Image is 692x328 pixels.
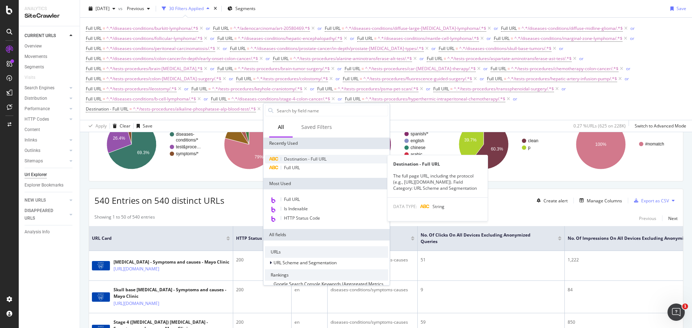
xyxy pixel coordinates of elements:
img: main image [92,261,110,270]
text: clean [528,138,538,143]
div: All fields [263,229,390,241]
div: NEW URLS [25,197,46,204]
div: CURRENT URLS [25,32,56,40]
div: Next [668,215,678,221]
div: 200 [236,287,288,293]
span: No. of Clicks On All Devices excluding anonymized queries [421,232,547,245]
span: = [290,55,292,62]
a: Outlinks [25,147,67,154]
span: Full URL [86,35,102,41]
button: Export as CSV [631,195,669,206]
span: ^.*/tests-procedures/fluorescence-guided-surgery/.*$ [363,74,472,84]
div: Movements [25,53,47,60]
span: 1 [682,304,688,309]
div: Sitemaps [25,157,43,165]
div: SiteCrawler [25,12,74,20]
text: 100% [595,142,607,147]
text: symptoms/* [176,151,199,156]
div: or [338,96,342,102]
button: Next [668,214,678,223]
button: or [483,65,488,72]
span: HTTP Status Code [236,235,274,242]
button: or [431,45,436,52]
button: or [266,55,270,62]
a: Explorer Bookmarks [25,181,75,189]
span: ^.*/diseases-conditions/skull-base-tumors/.*$ [459,44,551,54]
div: or [204,96,208,102]
span: Is Indexable [284,206,308,212]
span: Full URL [325,25,341,31]
span: Full URL [86,96,102,102]
div: or [630,25,635,31]
div: Performance [25,105,50,113]
span: Previous [124,5,144,12]
div: or [210,35,214,41]
div: 200 [236,319,288,325]
button: or [562,85,566,92]
button: or [513,95,517,102]
span: Full URL [86,55,102,62]
span: Full URL [439,45,454,51]
span: Full URL [86,25,102,31]
span: = [253,76,256,82]
button: or [338,95,342,102]
button: or [350,35,354,42]
span: ^.*/diseases-conditions/marginal-zone-lymphoma/.*$ [514,33,622,44]
span: ^.*/tests-procedures/keyhole-craniotomy/.*$ [212,84,302,94]
div: URLs [265,246,388,258]
div: times [212,5,218,12]
button: or [630,35,634,42]
svg: A chart. [564,113,677,176]
button: Previous [639,214,656,223]
a: Distribution [25,95,67,102]
button: or [630,25,635,32]
button: or [210,35,214,42]
div: Outlinks [25,147,40,154]
span: = [103,25,105,31]
span: = [361,66,364,72]
a: Content [25,126,75,134]
button: or [310,85,314,92]
span: ^.*/tests-procedures/aspartate-aminotransferase-ast-test/.*$ [447,54,572,64]
button: or [206,25,210,32]
span: Full URL [357,35,373,41]
div: Save [143,123,152,129]
span: Full URL [345,96,361,102]
span: = [103,66,105,72]
span: Segments [235,5,256,12]
div: A chart. [447,113,559,176]
div: Visits [25,74,35,81]
div: Rankings [265,269,388,281]
span: ^.*/tests-procedures/hyperthermic-intraperitoneal-chemotherapy/.*$ [365,94,505,104]
a: CURRENT URLS [25,32,67,40]
span: = [456,45,458,51]
div: or [210,66,214,72]
div: 0.27 % URLs ( 625 on 228K ) [573,123,626,129]
div: or [229,76,233,82]
span: ^.*/tests-procedures/transsphenoidal-surgery/.*$ [454,84,554,94]
img: main image [92,292,110,302]
span: Full URL [284,165,300,171]
div: Search Engines [25,84,54,92]
span: ^.*/diseases-conditions/diffuse-large-[MEDICAL_DATA]-lymphoma/.*$ [345,23,486,33]
span: Full URL [317,86,333,92]
div: or [630,35,634,41]
button: or [223,45,227,52]
span: Full URL [86,76,102,82]
span: = [374,35,377,41]
text: 79% [254,154,263,159]
div: The full page URL, including the protocol (e.g., [URL][DOMAIN_NAME]). Field Category: URL Scheme ... [387,173,488,191]
span: = [103,35,105,41]
div: Most Used [263,178,390,189]
button: Apply [86,120,107,132]
div: or [579,55,584,62]
div: Analysis Info [25,228,50,236]
span: ^.*/diseases-conditions/colon-cancer/in-depth/early-onset-colon-cancer/.*$ [106,54,258,64]
svg: A chart. [94,113,207,176]
span: ^.*/tests-procedures/car-[MEDICAL_DATA]-therapy/.*$ [365,64,476,74]
div: or [559,45,563,51]
span: = [518,25,520,31]
span: ^.*/diseases-conditions/prostate-cancer/in-depth/prostate-[MEDICAL_DATA]-types/.*$ [250,44,424,54]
